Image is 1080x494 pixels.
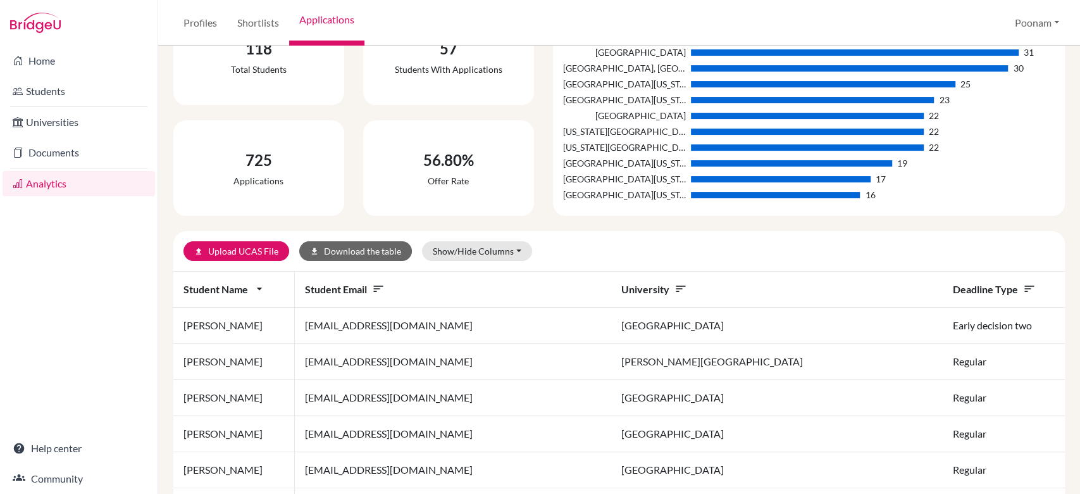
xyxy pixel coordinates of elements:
[372,282,385,295] i: sort
[1024,46,1034,59] div: 31
[897,156,907,170] div: 19
[563,46,686,59] div: [GEOGRAPHIC_DATA]
[173,308,295,344] td: [PERSON_NAME]
[611,416,943,452] td: [GEOGRAPHIC_DATA]
[939,93,949,106] div: 23
[929,109,939,122] div: 22
[1009,11,1065,35] button: Poonam
[173,344,295,380] td: [PERSON_NAME]
[876,172,886,186] div: 17
[395,63,502,76] div: Students with applications
[395,37,502,60] div: 57
[3,466,155,491] a: Community
[295,416,611,452] td: [EMAIL_ADDRESS][DOMAIN_NAME]
[423,149,474,172] div: 56.80%
[960,77,971,91] div: 25
[422,241,532,261] button: Show/Hide Columns
[173,380,295,416] td: [PERSON_NAME]
[3,48,155,73] a: Home
[929,141,939,154] div: 22
[563,188,686,201] div: [GEOGRAPHIC_DATA][US_STATE], [GEOGRAPHIC_DATA]
[563,172,686,186] div: [GEOGRAPHIC_DATA][US_STATE]
[295,308,611,344] td: [EMAIL_ADDRESS][DOMAIN_NAME]
[865,188,875,201] div: 16
[611,452,943,488] td: [GEOGRAPHIC_DATA]
[194,247,203,256] i: upload
[1023,282,1036,295] i: sort
[3,436,155,461] a: Help center
[563,61,686,75] div: [GEOGRAPHIC_DATA], [GEOGRAPHIC_DATA]
[943,344,1065,380] td: Regular
[173,416,295,452] td: [PERSON_NAME]
[563,109,686,122] div: [GEOGRAPHIC_DATA]
[233,149,283,172] div: 725
[231,37,287,60] div: 118
[253,282,266,295] i: arrow_drop_down
[943,380,1065,416] td: Regular
[3,79,155,104] a: Students
[674,282,687,295] i: sort
[563,93,686,106] div: [GEOGRAPHIC_DATA][US_STATE]
[563,156,686,170] div: [GEOGRAPHIC_DATA][US_STATE] at [GEOGRAPHIC_DATA]
[183,241,289,261] a: uploadUpload UCAS File
[295,344,611,380] td: [EMAIL_ADDRESS][DOMAIN_NAME]
[563,141,686,154] div: [US_STATE][GEOGRAPHIC_DATA], [GEOGRAPHIC_DATA]
[10,13,61,33] img: Bridge-U
[299,241,412,261] button: downloadDownload the table
[611,380,943,416] td: [GEOGRAPHIC_DATA]
[3,171,155,196] a: Analytics
[943,308,1065,344] td: Early decision two
[1013,61,1023,75] div: 30
[183,283,266,295] span: Student name
[233,174,283,187] div: Applications
[953,283,1036,295] span: Deadline type
[563,77,686,91] div: [GEOGRAPHIC_DATA][US_STATE]–[GEOGRAPHIC_DATA]
[305,283,385,295] span: Student email
[929,125,939,138] div: 22
[611,308,943,344] td: [GEOGRAPHIC_DATA]
[3,110,155,135] a: Universities
[621,283,687,295] span: University
[943,452,1065,488] td: Regular
[231,63,287,76] div: Total students
[295,380,611,416] td: [EMAIL_ADDRESS][DOMAIN_NAME]
[173,452,295,488] td: [PERSON_NAME]
[310,247,319,256] i: download
[563,125,686,138] div: [US_STATE][GEOGRAPHIC_DATA]
[423,174,474,187] div: Offer rate
[295,452,611,488] td: [EMAIL_ADDRESS][DOMAIN_NAME]
[3,140,155,165] a: Documents
[611,344,943,380] td: [PERSON_NAME][GEOGRAPHIC_DATA]
[943,416,1065,452] td: Regular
